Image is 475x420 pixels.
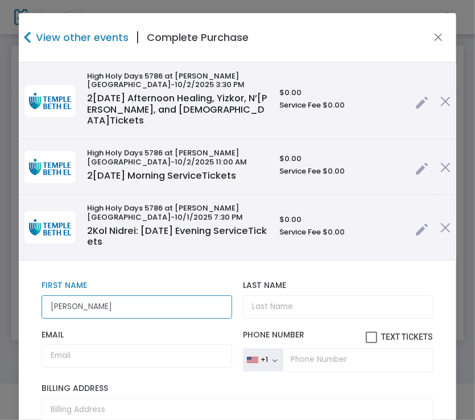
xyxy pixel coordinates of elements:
h6: $0.00 [279,88,404,97]
input: First Name [42,295,232,319]
span: Tickets [110,114,144,127]
input: Phone Number [283,348,433,372]
h6: Service Fee $0.00 [279,167,404,176]
span: Tickets [87,224,267,249]
label: Billing Address [42,384,433,394]
img: 638900154900805257638623511068995967Untitleddesign.png [24,151,76,183]
span: -10/1/2025 7:30 PM [171,212,243,223]
span: -10/2/2025 11:00 AM [171,157,247,167]
h6: Service Fee $0.00 [279,101,404,110]
img: cross.png [440,223,451,233]
h6: High Holy Days 5786 at [PERSON_NAME][GEOGRAPHIC_DATA] [87,72,268,89]
input: Last Name [243,295,433,319]
span: Tickets [202,169,236,182]
button: Close [431,30,445,45]
h6: $0.00 [279,154,404,163]
div: +1 [261,355,268,364]
h4: Complete Purchase [147,30,249,45]
img: 638900154900805257638623511068995967Untitleddesign.png [24,211,76,244]
img: 638900154900805257638623511068995967Untitleddesign.png [24,85,76,117]
span: [DATE] Afternoon Healing, Yizkor, N’[PERSON_NAME], and [DEMOGRAPHIC_DATA] [87,92,267,127]
label: Last Name [243,281,433,291]
button: +1 [243,348,283,372]
h4: View other events [33,30,129,45]
span: [DATE] Morning Service [87,169,236,182]
span: | [129,27,147,48]
img: cross.png [440,162,451,172]
label: Email [42,330,232,340]
h6: High Holy Days 5786 at [PERSON_NAME][GEOGRAPHIC_DATA] [87,149,268,166]
span: Text Tickets [382,332,433,341]
span: 2 [87,92,93,105]
label: First Name [42,281,232,291]
h6: Service Fee $0.00 [279,228,404,237]
span: -10/2/2025 3:30 PM [171,79,245,90]
h6: High Holy Days 5786 at [PERSON_NAME][GEOGRAPHIC_DATA] [87,204,268,221]
span: Kol Nidrei: [DATE] Evening Service [87,224,267,249]
h6: $0.00 [279,215,404,224]
label: Phone Number [243,330,433,344]
input: Email [42,344,232,368]
span: 2 [87,224,93,237]
img: cross.png [440,96,451,106]
span: 2 [87,169,93,182]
